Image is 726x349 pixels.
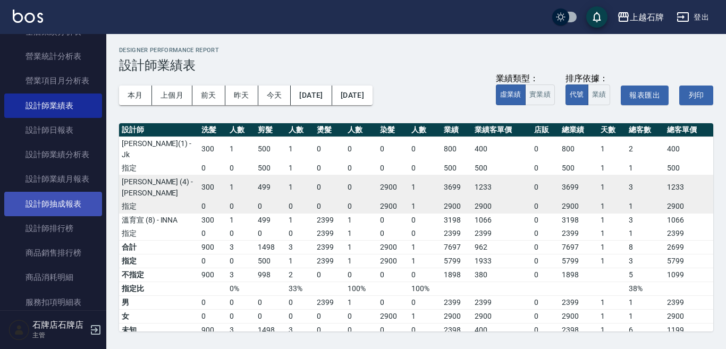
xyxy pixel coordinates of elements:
[472,213,531,227] td: 1066
[345,323,377,337] td: 0
[314,309,345,323] td: 0
[227,213,255,227] td: 1
[377,200,408,214] td: 2900
[559,240,597,254] td: 7697
[199,123,227,137] th: 洗髮
[664,268,713,282] td: 1099
[626,213,664,227] td: 3
[664,323,713,337] td: 1199
[664,227,713,241] td: 2399
[531,161,560,175] td: 0
[314,213,345,227] td: 2399
[119,175,199,200] td: [PERSON_NAME] (4) - [PERSON_NAME]
[409,254,441,268] td: 1
[255,161,286,175] td: 500
[4,192,102,216] a: 設計師抽成報表
[409,213,441,227] td: 0
[286,323,314,337] td: 3
[377,213,408,227] td: 0
[664,295,713,309] td: 2399
[286,123,314,137] th: 人數
[565,84,588,105] button: 代號
[598,227,626,241] td: 1
[588,84,611,105] button: 業績
[626,240,664,254] td: 8
[630,11,664,24] div: 上越石牌
[4,93,102,118] a: 設計師業績表
[377,161,408,175] td: 0
[227,268,255,282] td: 3
[119,254,199,268] td: 指定
[345,295,377,309] td: 1
[472,254,531,268] td: 1933
[377,240,408,254] td: 2900
[286,175,314,200] td: 1
[565,73,611,84] div: 排序依據：
[621,86,669,105] button: 報表匯出
[441,323,472,337] td: 2398
[255,137,286,161] td: 500
[286,282,314,295] td: 33%
[314,161,345,175] td: 0
[255,213,286,227] td: 499
[4,265,102,290] a: 商品消耗明細
[598,254,626,268] td: 1
[32,330,87,340] p: 主管
[199,161,227,175] td: 0
[199,268,227,282] td: 900
[598,161,626,175] td: 1
[472,309,531,323] td: 2900
[672,7,713,27] button: 登出
[345,123,377,137] th: 人數
[559,161,597,175] td: 500
[626,295,664,309] td: 1
[314,254,345,268] td: 2399
[345,309,377,323] td: 0
[472,295,531,309] td: 2399
[441,213,472,227] td: 3198
[664,123,713,137] th: 總客單價
[199,295,227,309] td: 0
[626,282,664,295] td: 38%
[286,200,314,214] td: 0
[441,137,472,161] td: 800
[227,295,255,309] td: 0
[626,123,664,137] th: 總客數
[377,254,408,268] td: 2900
[626,268,664,282] td: 5
[345,227,377,241] td: 1
[472,175,531,200] td: 1233
[119,137,199,161] td: [PERSON_NAME](1) - Jk
[314,295,345,309] td: 2399
[119,58,713,73] h3: 設計師業績表
[345,200,377,214] td: 0
[525,84,555,105] button: 實業績
[225,86,258,105] button: 昨天
[286,161,314,175] td: 1
[255,254,286,268] td: 500
[472,323,531,337] td: 400
[441,161,472,175] td: 500
[598,295,626,309] td: 1
[626,323,664,337] td: 6
[227,161,255,175] td: 0
[626,137,664,161] td: 2
[472,161,531,175] td: 500
[409,175,441,200] td: 1
[286,137,314,161] td: 1
[531,137,560,161] td: 0
[472,123,531,137] th: 業績客單價
[441,227,472,241] td: 2399
[472,240,531,254] td: 962
[598,137,626,161] td: 1
[119,161,199,175] td: 指定
[9,319,30,341] img: Person
[598,309,626,323] td: 1
[531,200,560,214] td: 0
[664,137,713,161] td: 400
[119,47,713,54] h2: Designer Performance Report
[531,213,560,227] td: 0
[199,309,227,323] td: 0
[409,137,441,161] td: 0
[119,123,713,337] table: a dense table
